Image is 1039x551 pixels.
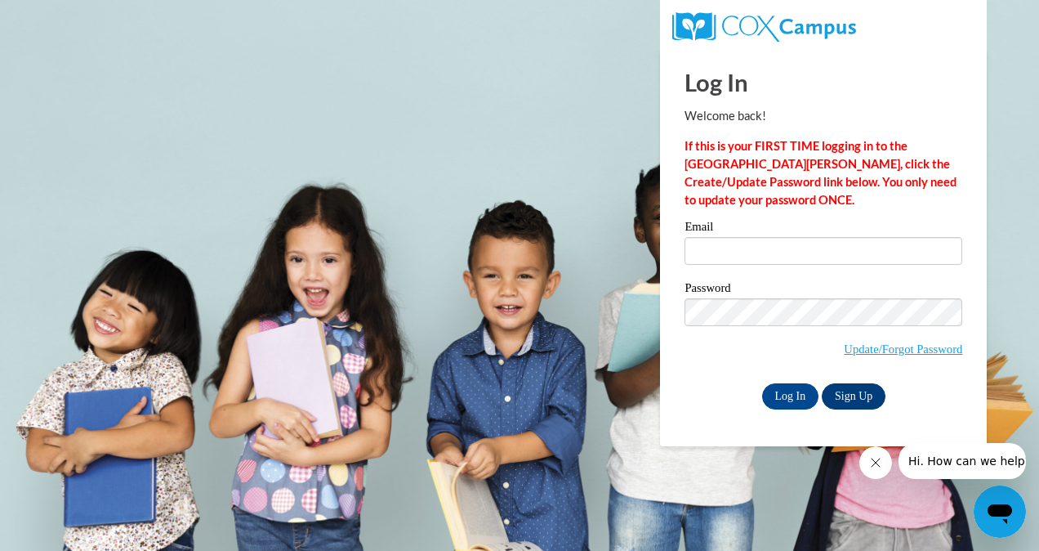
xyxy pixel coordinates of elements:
img: COX Campus [672,12,855,42]
label: Email [684,221,962,237]
input: Log In [762,383,819,410]
p: Welcome back! [684,107,962,125]
a: Update/Forgot Password [844,343,962,356]
iframe: Close message [859,446,892,479]
h1: Log In [684,65,962,99]
strong: If this is your FIRST TIME logging in to the [GEOGRAPHIC_DATA][PERSON_NAME], click the Create/Upd... [684,139,957,207]
span: Hi. How can we help? [10,11,132,25]
a: Sign Up [822,383,885,410]
iframe: Message from company [899,443,1026,479]
label: Password [684,282,962,298]
iframe: Button to launch messaging window [974,486,1026,538]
